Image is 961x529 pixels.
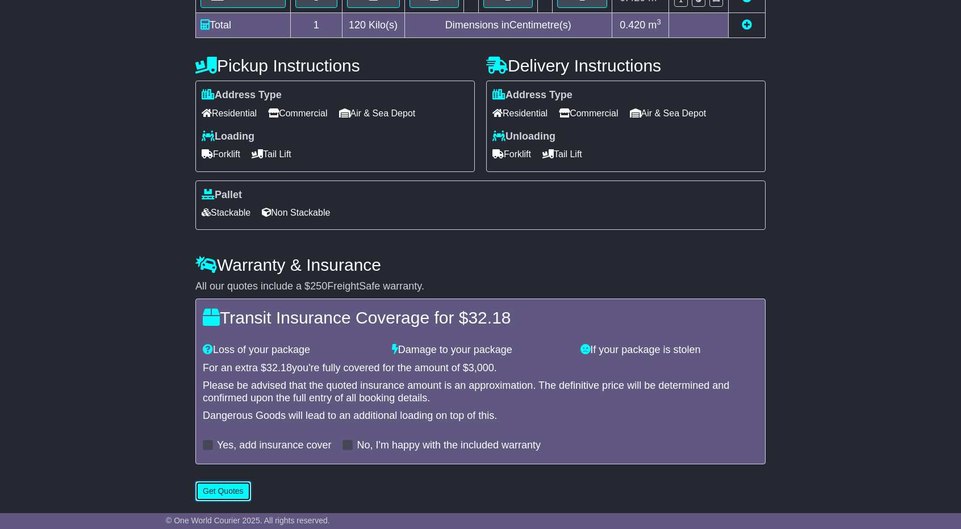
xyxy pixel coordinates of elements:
[310,280,327,292] span: 250
[166,516,330,525] span: © One World Courier 2025. All rights reserved.
[492,131,555,143] label: Unloading
[195,481,251,501] button: Get Quotes
[657,18,661,26] sup: 3
[742,19,752,31] a: Add new item
[202,204,250,221] span: Stackable
[203,308,758,327] h4: Transit Insurance Coverage for $
[202,89,282,102] label: Address Type
[492,145,531,163] span: Forklift
[468,308,511,327] span: 32.18
[266,362,292,373] span: 32.18
[492,89,573,102] label: Address Type
[486,56,766,75] h4: Delivery Instructions
[195,56,475,75] h4: Pickup Instructions
[252,145,291,163] span: Tail Lift
[202,131,254,143] label: Loading
[197,344,386,356] div: Loss of your package
[202,104,257,122] span: Residential
[262,204,330,221] span: Non Stackable
[195,280,766,293] div: All our quotes include a $ FreightSafe warranty.
[339,104,416,122] span: Air & Sea Depot
[492,104,548,122] span: Residential
[342,13,404,38] td: Kilo(s)
[202,189,242,201] label: Pallet
[357,439,541,452] label: No, I'm happy with the included warranty
[542,145,582,163] span: Tail Lift
[469,362,494,373] span: 3,000
[268,104,327,122] span: Commercial
[349,19,366,31] span: 120
[291,13,342,38] td: 1
[203,410,758,422] div: Dangerous Goods will lead to an additional loading on top of this.
[575,344,764,356] div: If your package is stolen
[620,19,645,31] span: 0.420
[217,439,331,452] label: Yes, add insurance cover
[386,344,575,356] div: Damage to your package
[203,380,758,404] div: Please be advised that the quoted insurance amount is an approximation. The definitive price will...
[202,145,240,163] span: Forklift
[196,13,291,38] td: Total
[195,255,766,274] h4: Warranty & Insurance
[559,104,618,122] span: Commercial
[404,13,612,38] td: Dimensions in Centimetre(s)
[630,104,707,122] span: Air & Sea Depot
[203,362,758,375] div: For an extra $ you're fully covered for the amount of $ .
[648,19,661,31] span: m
